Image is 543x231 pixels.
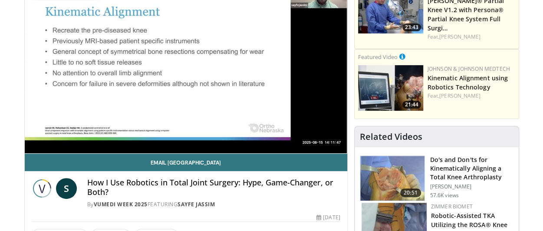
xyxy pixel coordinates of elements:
h3: Do's and Don'ts for Kinematically Aligning a Total Knee Arthroplasty [430,155,513,181]
p: 57.6K views [430,192,459,199]
span: 21:44 [402,101,421,109]
img: 85482610-0380-4aae-aa4a-4a9be0c1a4f1.150x105_q85_crop-smart_upscale.jpg [358,65,423,111]
a: Kinematic Alignment using Robotics Technology [428,74,508,91]
a: Email [GEOGRAPHIC_DATA] [25,154,347,171]
img: Vumedi Week 2025 [32,178,53,199]
div: By FEATURING [87,201,340,208]
a: S [56,178,77,199]
p: [PERSON_NAME] [430,183,513,190]
h4: How I Use Robotics in Total Joint Surgery: Hype, Game-Changer, or Both? [87,178,340,197]
a: Johnson & Johnson MedTech [428,65,510,73]
h4: Related Videos [360,132,422,142]
span: 20:51 [400,188,421,197]
div: Feat. [428,92,515,100]
a: 21:44 [358,65,423,111]
a: [PERSON_NAME] [439,33,480,40]
a: Vumedi Week 2025 [94,201,148,208]
div: Feat. [428,33,515,41]
div: [DATE] [316,214,340,221]
a: Sayfe Jassim [178,201,215,208]
img: howell_knee_1.png.150x105_q85_crop-smart_upscale.jpg [360,156,425,201]
a: 20:51 Do's and Don'ts for Kinematically Aligning a Total Knee Arthroplasty [PERSON_NAME] 57.6K views [360,155,513,201]
span: 23:43 [402,23,421,31]
small: Featured Video [358,53,398,61]
a: [PERSON_NAME] [439,92,480,99]
a: Zimmer Biomet [431,203,473,210]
